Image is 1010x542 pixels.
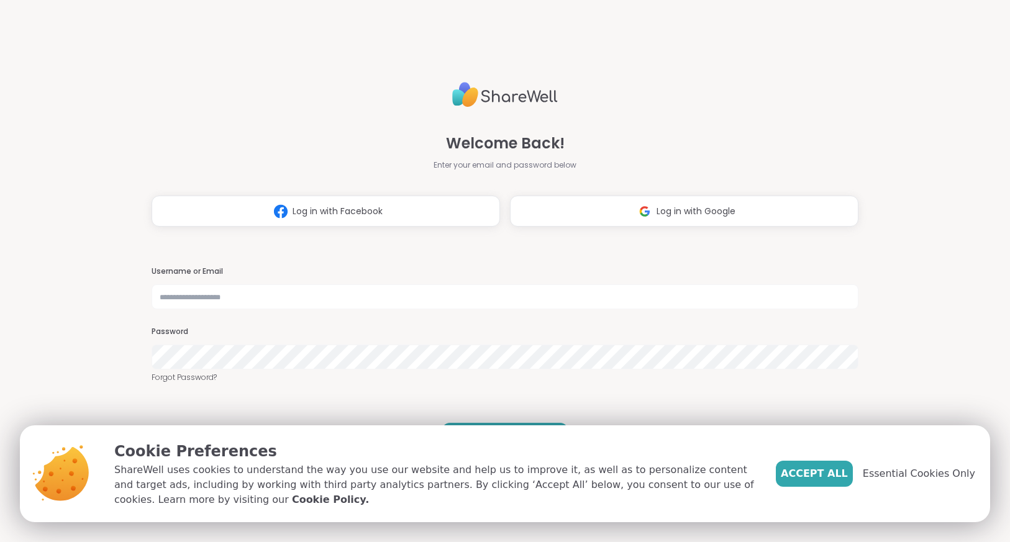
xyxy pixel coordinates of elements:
[152,327,858,337] h3: Password
[452,77,558,112] img: ShareWell Logo
[863,466,975,481] span: Essential Cookies Only
[633,200,657,223] img: ShareWell Logomark
[781,466,848,481] span: Accept All
[657,205,735,218] span: Log in with Google
[442,423,568,449] button: LOG IN
[434,160,576,171] span: Enter your email and password below
[293,205,383,218] span: Log in with Facebook
[152,372,858,383] a: Forgot Password?
[152,196,500,227] button: Log in with Facebook
[114,440,756,463] p: Cookie Preferences
[776,461,853,487] button: Accept All
[292,492,369,507] a: Cookie Policy.
[269,200,293,223] img: ShareWell Logomark
[510,196,858,227] button: Log in with Google
[152,266,858,277] h3: Username or Email
[446,132,565,155] span: Welcome Back!
[114,463,756,507] p: ShareWell uses cookies to understand the way you use our website and help us to improve it, as we...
